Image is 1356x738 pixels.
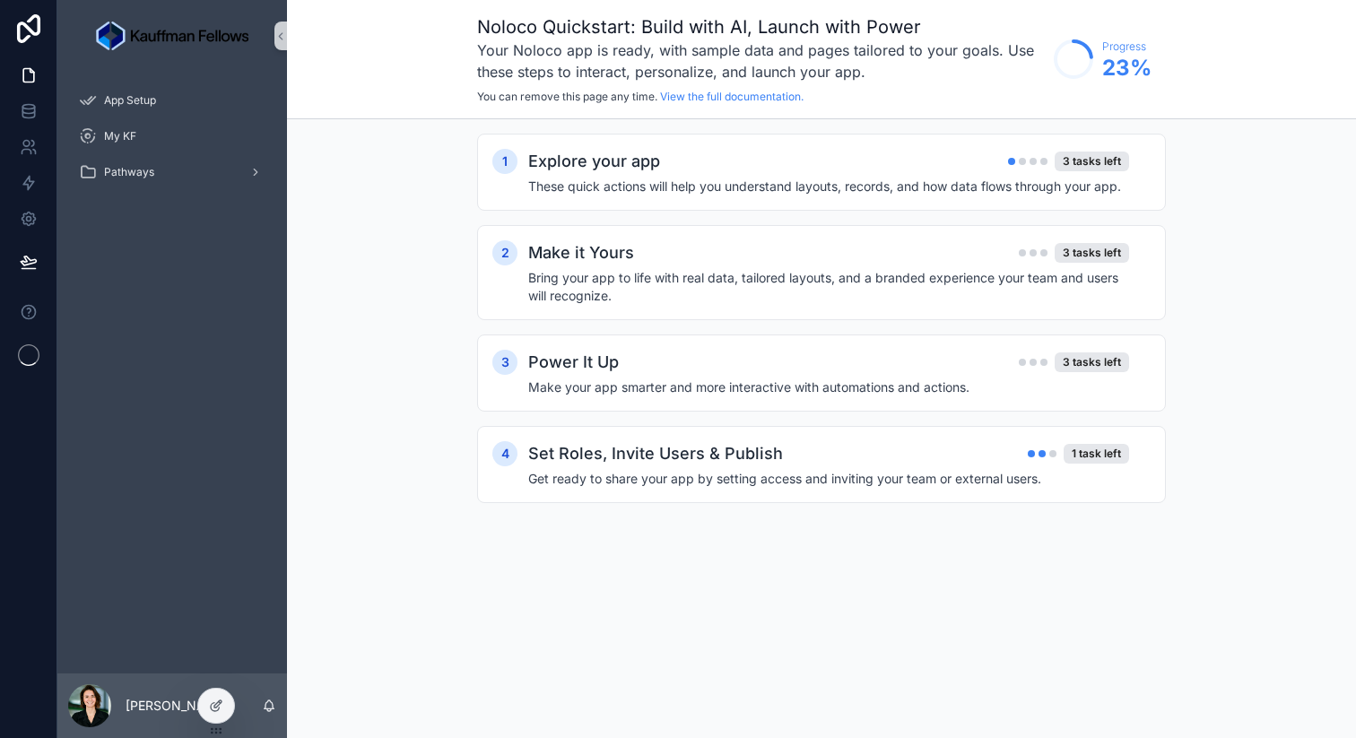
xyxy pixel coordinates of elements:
[528,178,1129,195] h4: These quick actions will help you understand layouts, records, and how data flows through your app.
[492,441,517,466] div: 4
[528,350,619,375] h2: Power It Up
[68,84,276,117] a: App Setup
[96,22,248,50] img: App logo
[477,39,1045,82] h3: Your Noloco app is ready, with sample data and pages tailored to your goals. Use these steps to i...
[477,14,1045,39] h1: Noloco Quickstart: Build with AI, Launch with Power
[528,240,634,265] h2: Make it Yours
[528,149,660,174] h2: Explore your app
[492,350,517,375] div: 3
[528,441,783,466] h2: Set Roles, Invite Users & Publish
[287,119,1356,553] div: scrollable content
[57,72,287,212] div: scrollable content
[528,269,1129,305] h4: Bring your app to life with real data, tailored layouts, and a branded experience your team and u...
[1102,54,1152,82] span: 23 %
[104,93,156,108] span: App Setup
[1055,352,1129,372] div: 3 tasks left
[528,378,1129,396] h4: Make your app smarter and more interactive with automations and actions.
[1055,152,1129,171] div: 3 tasks left
[528,470,1129,488] h4: Get ready to share your app by setting access and inviting your team or external users.
[1102,39,1152,54] span: Progress
[492,240,517,265] div: 2
[660,90,804,103] a: View the full documentation.
[1064,444,1129,464] div: 1 task left
[1055,243,1129,263] div: 3 tasks left
[477,90,657,103] span: You can remove this page any time.
[126,697,229,715] p: [PERSON_NAME]
[492,149,517,174] div: 1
